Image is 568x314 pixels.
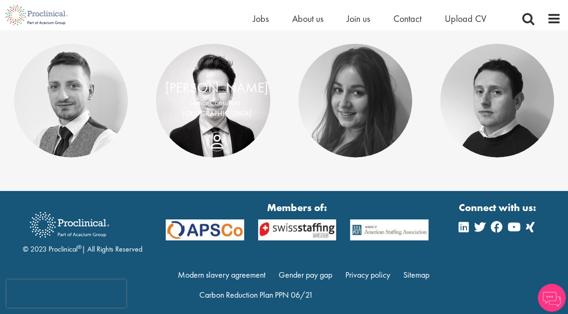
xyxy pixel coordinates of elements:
[393,13,421,25] a: Contact
[178,269,266,280] a: Modern slavery agreement
[459,200,538,215] strong: Connect with us:
[23,205,142,255] div: © 2023 Proclinical | All Rights Reserved
[279,269,332,280] a: Gender pay gap
[7,280,126,307] iframe: reCAPTCHA
[159,219,251,240] img: APSCo
[199,289,313,300] a: Carbon Reduction Plan PPN 06/21
[166,200,429,215] strong: Members of:
[23,205,116,244] img: Proclinical Recruitment
[445,13,486,25] a: Upload CV
[403,269,429,280] a: Sitemap
[77,243,82,251] sup: ®
[251,219,344,240] img: APSCo
[345,269,390,280] a: Privacy policy
[347,13,370,25] a: Join us
[253,13,269,25] a: Jobs
[165,79,268,96] a: [PERSON_NAME]
[343,219,435,240] img: APSCo
[292,13,323,25] a: About us
[165,97,268,119] p: Senior Consultant - [GEOGRAPHIC_DATA]
[538,284,566,312] img: Chatbot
